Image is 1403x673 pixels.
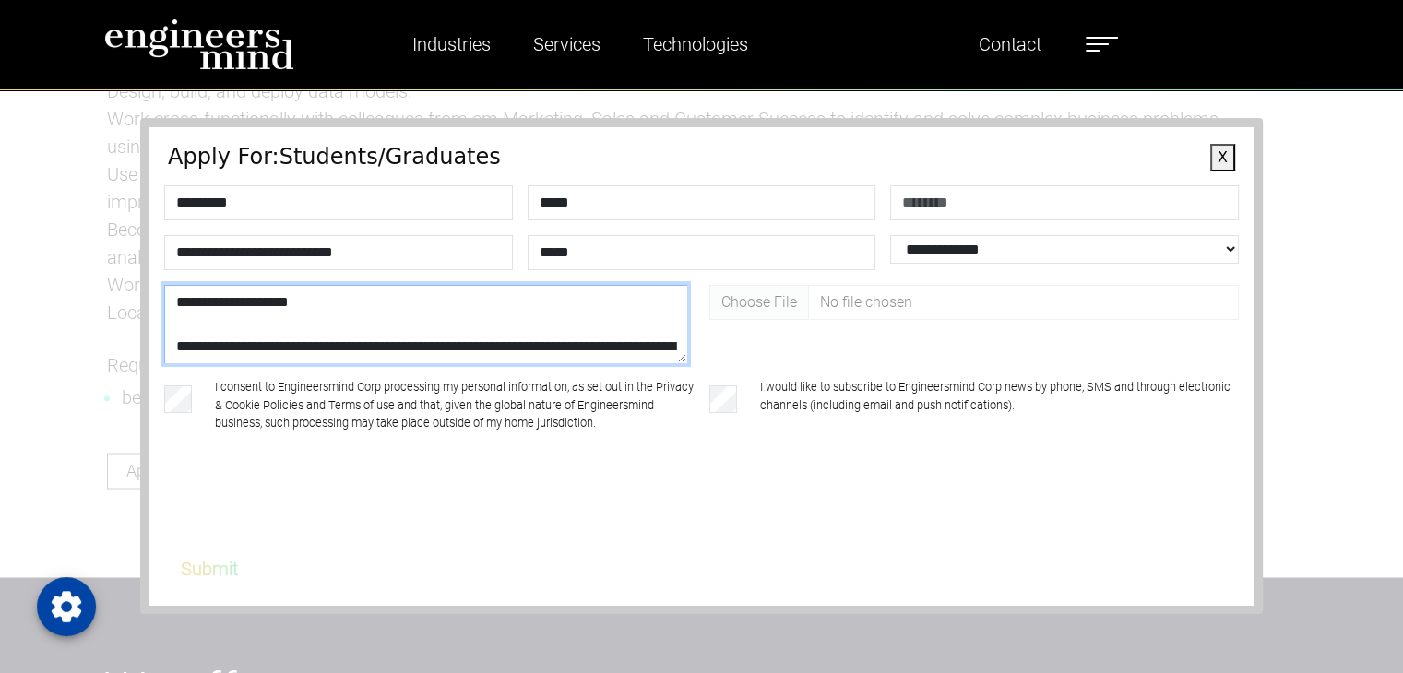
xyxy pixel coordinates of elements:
a: Technologies [636,23,755,65]
a: Contact [971,23,1049,65]
img: logo [104,18,294,70]
label: I would like to subscribe to Engineersmind Corp news by phone, SMS and through electronic channel... [760,378,1239,431]
h4: Apply For: Students/Graduates [168,144,1235,171]
a: Industries [405,23,498,65]
button: X [1210,144,1235,171]
iframe: reCAPTCHA [168,478,448,549]
a: Services [526,23,608,65]
label: I consent to Engineersmind Corp processing my personal information, as set out in the Privacy & C... [215,378,694,431]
